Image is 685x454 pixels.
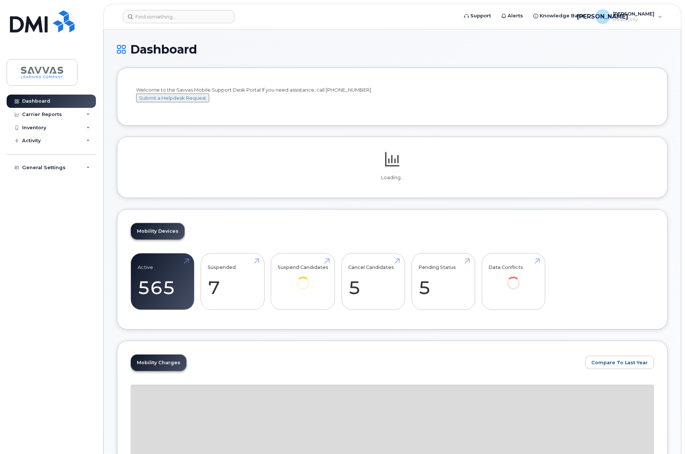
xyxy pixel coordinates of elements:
[591,359,648,366] span: Compare To Last Year
[138,257,187,306] a: Active 565
[117,43,668,56] h1: Dashboard
[585,356,654,369] button: Compare To Last Year
[131,174,654,181] p: Loading...
[136,86,648,109] div: Welcome to the Savvas Mobile Support Desk Portal If you need assistance, call [PHONE_NUMBER].
[208,257,257,306] a: Suspended 7
[488,257,538,300] a: Data Conflicts
[131,223,184,239] a: Mobility Devices
[136,93,209,103] button: Submit a Helpdesk Request
[418,257,468,306] a: Pending Status 5
[278,257,328,300] a: Suspend Candidates
[348,257,398,306] a: Cancel Candidates 5
[136,95,209,101] a: Submit a Helpdesk Request
[131,355,186,371] a: Mobility Charges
